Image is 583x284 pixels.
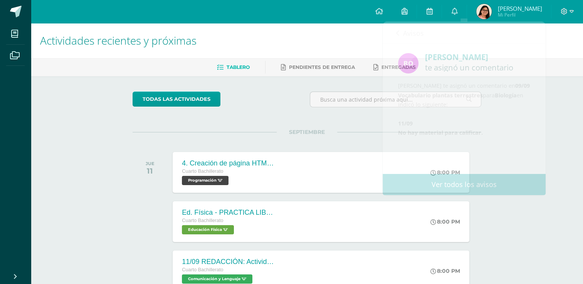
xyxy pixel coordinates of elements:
[398,53,418,74] img: 08228f36aa425246ac1f75ab91e507c5.png
[398,81,530,138] div: [PERSON_NAME] te asignó un comentario en para en indicó lo siguiente:
[289,64,355,70] span: Pendientes de entrega
[425,51,530,63] div: [PERSON_NAME]
[373,61,416,74] a: Entregadas
[495,92,517,99] b: Biología
[476,4,492,19] img: 85da2c7de53b6dc5a40f3c6f304e3276.png
[497,5,542,12] span: [PERSON_NAME]
[217,61,250,74] a: Tablero
[398,82,530,99] b: 09/09 Vocabulario plantas terrestres
[182,159,274,167] div: 4. Creación de página HTML - CEEV
[182,218,223,223] span: Cuarto Bachillerato
[40,33,197,48] span: Actividades recientes y próximas
[381,64,416,70] span: Entregadas
[403,28,424,38] span: Avisos
[182,225,234,234] span: Educación Física 'U'
[227,64,250,70] span: Tablero
[277,129,337,135] span: SEPTIEMBRE
[146,166,155,175] div: 11
[430,218,460,225] div: 8:00 PM
[182,274,252,284] span: Comunicación y Lenguaje 'U'
[182,258,274,266] div: 11/09 REDACCIÓN: Actividad de Guatemala - ACTIVIDAD CERRADA
[281,61,355,74] a: Pendientes de entrega
[310,92,481,107] input: Busca una actividad próxima aquí...
[133,92,220,107] a: todas las Actividades
[425,63,530,72] div: te asignó un comentario
[182,176,228,185] span: Programación 'U'
[430,267,460,274] div: 8:00 PM
[146,161,155,166] div: JUE
[182,267,223,272] span: Cuarto Bachillerato
[497,12,542,18] span: Mi Perfil
[383,174,546,195] a: Ver todos los avisos
[182,169,223,174] span: Cuarto Bachillerato
[398,120,483,136] b: 11/09 No hay material para calificar.
[182,209,274,217] div: Ed. Física - PRACTICA LIBRE Voleibol - S4C2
